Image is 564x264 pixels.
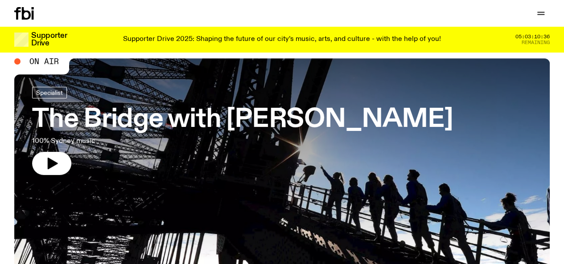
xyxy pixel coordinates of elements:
a: Specialist [32,87,67,98]
span: Specialist [36,89,63,96]
span: Remaining [522,40,550,45]
h3: Supporter Drive [31,32,67,47]
p: Supporter Drive 2025: Shaping the future of our city’s music, arts, and culture - with the help o... [123,36,441,44]
span: On Air [29,57,59,65]
span: 05:03:10:36 [515,34,550,39]
a: The Bridge with [PERSON_NAME]100% Sydney music [32,87,453,175]
h3: The Bridge with [PERSON_NAME] [32,107,453,132]
p: 100% Sydney music [32,136,260,146]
